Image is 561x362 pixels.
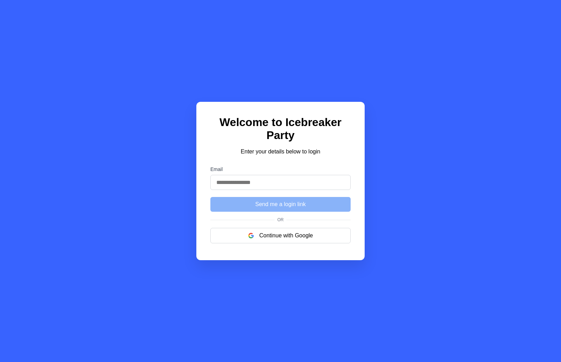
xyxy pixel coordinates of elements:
[210,116,351,142] h1: Welcome to Icebreaker Party
[248,233,254,238] img: google logo
[210,147,351,156] p: Enter your details below to login
[210,166,351,172] label: Email
[210,228,351,243] button: Continue with Google
[275,217,286,222] span: Or
[210,197,351,212] button: Send me a login link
